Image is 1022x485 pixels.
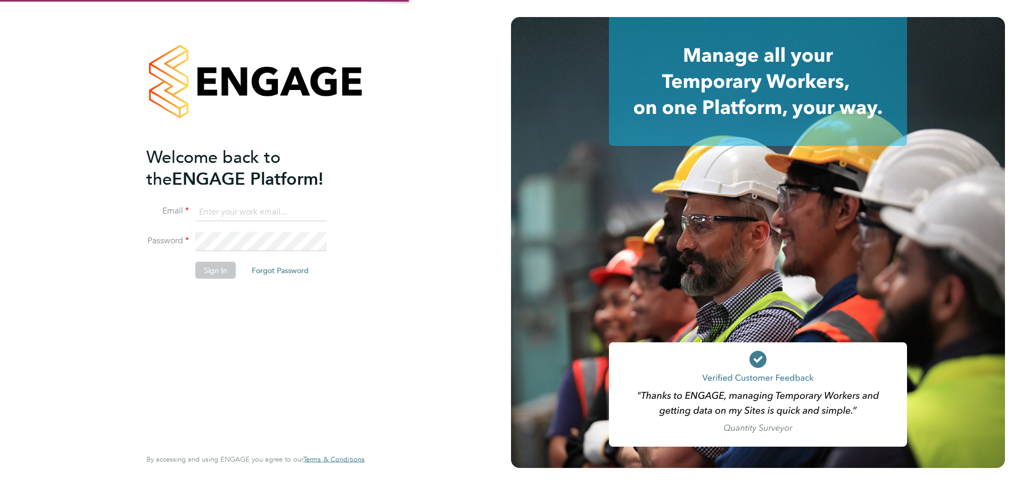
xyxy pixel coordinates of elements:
span: By accessing and using ENGAGE you agree to our [146,455,365,464]
h2: ENGAGE Platform! [146,146,354,190]
span: Welcome back to the [146,146,281,189]
button: Forgot Password [243,262,317,279]
label: Password [146,235,189,246]
label: Email [146,205,189,217]
input: Enter your work email... [195,202,327,221]
button: Sign In [195,262,236,279]
a: Terms & Conditions [303,455,365,464]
